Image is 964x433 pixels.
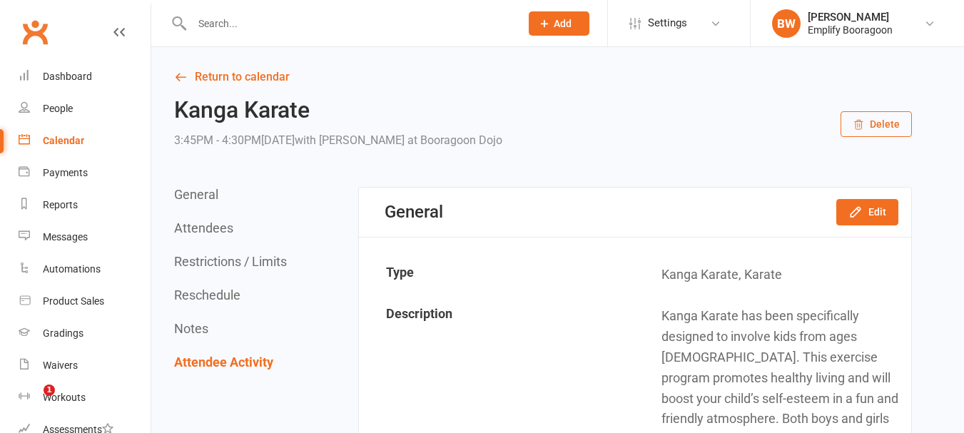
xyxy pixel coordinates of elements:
[19,317,151,350] a: Gradings
[174,254,287,269] button: Restrictions / Limits
[836,199,898,225] button: Edit
[17,14,53,50] a: Clubworx
[43,167,88,178] div: Payments
[174,187,218,202] button: General
[19,61,151,93] a: Dashboard
[295,133,405,147] span: with [PERSON_NAME]
[19,350,151,382] a: Waivers
[841,111,912,137] button: Delete
[529,11,589,36] button: Add
[43,327,83,339] div: Gradings
[385,202,443,222] div: General
[174,98,502,123] h2: Kanga Karate
[14,384,49,419] iframe: Intercom live chat
[19,125,151,157] a: Calendar
[43,231,88,243] div: Messages
[43,135,84,146] div: Calendar
[19,285,151,317] a: Product Sales
[808,11,893,24] div: [PERSON_NAME]
[19,253,151,285] a: Automations
[174,131,502,151] div: 3:45PM - 4:30PM[DATE]
[360,255,634,295] td: Type
[407,133,502,147] span: at Booragoon Dojo
[43,360,78,371] div: Waivers
[43,199,78,210] div: Reports
[43,392,86,403] div: Workouts
[174,321,208,336] button: Notes
[648,7,687,39] span: Settings
[554,18,572,29] span: Add
[636,255,910,295] td: Kanga Karate, Karate
[43,103,73,114] div: People
[19,157,151,189] a: Payments
[19,382,151,414] a: Workouts
[174,287,240,302] button: Reschedule
[44,384,55,396] span: 1
[174,67,912,87] a: Return to calendar
[174,220,233,235] button: Attendees
[43,295,104,307] div: Product Sales
[808,24,893,36] div: Emplify Booragoon
[174,355,273,370] button: Attendee Activity
[43,263,101,275] div: Automations
[19,221,151,253] a: Messages
[19,93,151,125] a: People
[19,189,151,221] a: Reports
[772,9,801,38] div: BW
[43,71,92,82] div: Dashboard
[188,14,510,34] input: Search...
